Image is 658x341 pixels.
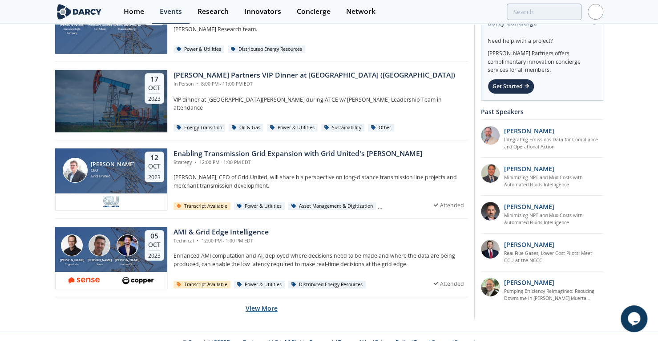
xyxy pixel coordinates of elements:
div: Distributed Energy Resources [288,281,366,289]
div: [PERSON_NAME] [91,161,135,168]
img: Colin Gibbs [89,234,110,256]
div: Transcript Available [174,202,231,210]
a: Michael Skelly [PERSON_NAME] CEO Grid United 12 Oct 2023 Enabling Transmission Grid Expansion wit... [55,148,468,211]
div: 2023 [148,172,161,181]
img: d3143d8f-2961-4274-8aa3-0bd32c4a8389 [103,197,119,207]
a: Integrating Emissions Data for Compliance and Operational Action [504,136,603,151]
div: Sustainability [321,124,365,132]
div: [PERSON_NAME] [58,258,86,263]
div: Power & Utilities [267,124,318,132]
p: Enhanced AMI computation and AI, deployed where decisions need to be made and where the data are ... [174,252,468,268]
div: Grid United [91,173,135,179]
img: Dan Forman [61,234,83,256]
iframe: chat widget [621,305,649,332]
div: Dominion Energy [113,27,141,31]
a: Pumping Efficiency Reimagined: Reducing Downtime in [PERSON_NAME] Muerta Completions [504,288,603,302]
img: 1669658749432-Copper-Erty-lockup_2-blk%403x.png [122,275,153,286]
img: 86e59a17-6af7-4f0c-90df-8cecba4476f1 [481,278,500,296]
img: 47500b57-f1ab-48fc-99f2-2a06715d5bad [481,240,500,259]
div: [PERSON_NAME] [86,23,113,28]
div: [DEMOGRAPHIC_DATA] [113,23,141,28]
div: National Grid [113,263,141,266]
div: Duquesne Light Company [58,27,86,35]
div: 2023 [148,93,161,102]
div: [PERSON_NAME] [58,23,86,28]
div: 2023 [148,250,161,259]
div: Get Started [488,79,534,94]
a: Minimizing NPT and Mud Costs with Automated Fluids Intelligence [504,174,603,189]
p: [PERSON_NAME] [504,202,554,211]
div: In Person 8:00 PM - 11:00 PM EDT [174,81,455,88]
div: Sense [86,263,113,266]
p: [PERSON_NAME] [504,278,554,287]
a: 17 Oct 2023 [PERSON_NAME] Partners VIP Dinner at [GEOGRAPHIC_DATA] ([GEOGRAPHIC_DATA]) In Person ... [55,70,468,132]
div: Copper Labs [58,263,86,266]
div: Strategy 12:00 PM - 1:00 PM EDT [174,159,422,166]
p: [PERSON_NAME] [504,164,554,173]
div: Technical 12:00 PM - 1:00 PM EDT [174,238,269,245]
div: [PERSON_NAME] Partners VIP Dinner at [GEOGRAPHIC_DATA] ([GEOGRAPHIC_DATA]) [174,70,455,81]
div: [PERSON_NAME] [86,258,113,263]
p: [PERSON_NAME] [504,126,554,136]
div: Home [124,8,144,15]
div: [PERSON_NAME] [113,258,141,263]
div: Power & Utilities [174,45,225,53]
div: Research [198,8,229,15]
div: Attended [430,278,468,289]
div: Need help with a project? [488,31,597,45]
div: Innovators [244,8,281,15]
span: • [195,238,200,244]
a: Minimizing NPT and Mud Costs with Automated Fluids Intelligence [504,212,603,226]
div: Distributed Energy Resources [228,45,306,53]
div: Enabling Transmission Grid Expansion with Grid United's [PERSON_NAME] [174,148,422,159]
div: Power & Utilities [234,202,285,210]
div: CEO [91,168,135,173]
div: Oct [148,162,161,170]
a: Dan Forman [PERSON_NAME] Copper Labs Colin Gibbs [PERSON_NAME] Sense Nate Boyce [PERSON_NAME] Nat... [55,227,468,289]
div: Asset Management & Digitization [288,202,376,210]
img: 0796ef69-b90a-4e68-ba11-5d0191a10bb8 [481,202,500,221]
div: Oil & Gas [229,124,264,132]
p: VIP dinner at [GEOGRAPHIC_DATA][PERSON_NAME] during ATCE w/ [PERSON_NAME] Leadership Team in atte... [174,96,468,112]
img: Profile [588,4,603,20]
img: Michael Skelly [63,158,88,183]
div: Power & Utilities [234,281,285,289]
img: Nate Boyce [117,234,138,256]
div: Transcript Available [174,281,231,289]
p: [PERSON_NAME], CEO of Grid United, will share his perspective on long-distance transmission line ... [174,173,468,190]
div: 12 [148,153,161,162]
p: [PERSON_NAME] will host a distributed energy resource management system (DERMS) roundtable led by... [174,17,468,34]
div: Network [346,8,375,15]
div: Energy Transition [174,124,226,132]
div: [PERSON_NAME] Partners offers complimentary innovation concierge services for all members. [488,45,597,74]
p: [PERSON_NAME] [504,240,554,249]
div: Events [160,8,182,15]
button: Load more content [246,297,278,319]
div: Con Edison [86,27,113,31]
img: logo-wide.svg [55,4,104,20]
div: Oct [148,241,161,249]
div: Attended [430,200,468,211]
div: Concierge [297,8,331,15]
img: 6402eb8a-f96f-4cc1-ae5c-a5febd0af36a [69,275,100,286]
div: Past Speakers [481,104,603,119]
div: 05 [148,232,161,241]
div: AMI & Grid Edge Intelligence [174,227,269,238]
div: Oct [148,84,161,92]
div: Other [368,124,395,132]
a: Real Flue Gases, Lower Cost Pilots: Meet CCU at the NCCC [504,250,603,264]
input: Advanced Search [507,4,581,20]
img: ed2b4adb-f152-4947-b39b-7b15fa9ececc [481,126,500,145]
span: • [195,81,200,87]
div: 17 [148,75,161,84]
span: • [193,159,198,165]
img: f391ab45-d698-4384-b787-576124f63af6 [481,164,500,183]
